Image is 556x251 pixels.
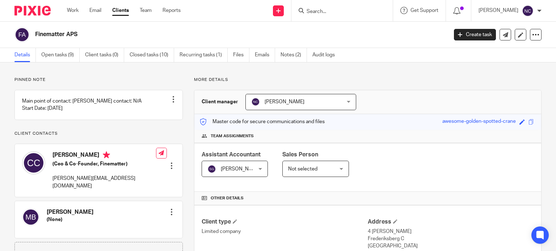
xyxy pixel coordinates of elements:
[47,216,93,223] h5: (None)
[52,175,156,190] p: [PERSON_NAME][EMAIL_ADDRESS][DOMAIN_NAME]
[202,98,238,105] h3: Client manager
[454,29,496,40] a: Create task
[207,165,216,173] img: svg%3E
[479,7,518,14] p: [PERSON_NAME]
[14,6,51,16] img: Pixie
[14,27,30,42] img: svg%3E
[368,228,534,235] p: 4 [PERSON_NAME]
[211,195,244,201] span: Other details
[14,131,183,137] p: Client contacts
[312,48,340,62] a: Audit logs
[89,7,101,14] a: Email
[368,242,534,250] p: [GEOGRAPHIC_DATA]
[251,98,260,106] img: svg%3E
[194,77,542,83] p: More details
[522,5,534,17] img: svg%3E
[163,7,181,14] a: Reports
[265,99,304,104] span: [PERSON_NAME]
[233,48,249,62] a: Files
[14,77,183,83] p: Pinned note
[410,8,438,13] span: Get Support
[112,7,129,14] a: Clients
[130,48,174,62] a: Closed tasks (10)
[14,48,36,62] a: Details
[288,166,317,172] span: Not selected
[22,151,45,174] img: svg%3E
[47,208,93,216] h4: [PERSON_NAME]
[202,152,261,157] span: Assistant Accountant
[306,9,371,15] input: Search
[442,118,516,126] div: awesome-golden-spotted-crane
[67,7,79,14] a: Work
[22,208,39,226] img: svg%3E
[52,160,156,168] h5: (Ceo & Co-Founder, Finematter)
[200,118,325,125] p: Master code for secure communications and files
[211,133,254,139] span: Team assignments
[221,166,261,172] span: [PERSON_NAME]
[281,48,307,62] a: Notes (2)
[41,48,80,62] a: Open tasks (9)
[140,7,152,14] a: Team
[255,48,275,62] a: Emails
[103,151,110,159] i: Primary
[368,218,534,226] h4: Address
[202,218,368,226] h4: Client type
[52,151,156,160] h4: [PERSON_NAME]
[35,31,362,38] h2: Finematter APS
[180,48,228,62] a: Recurring tasks (1)
[282,152,318,157] span: Sales Person
[202,228,368,235] p: Limited company
[85,48,124,62] a: Client tasks (0)
[368,235,534,242] p: Frederiksberg C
